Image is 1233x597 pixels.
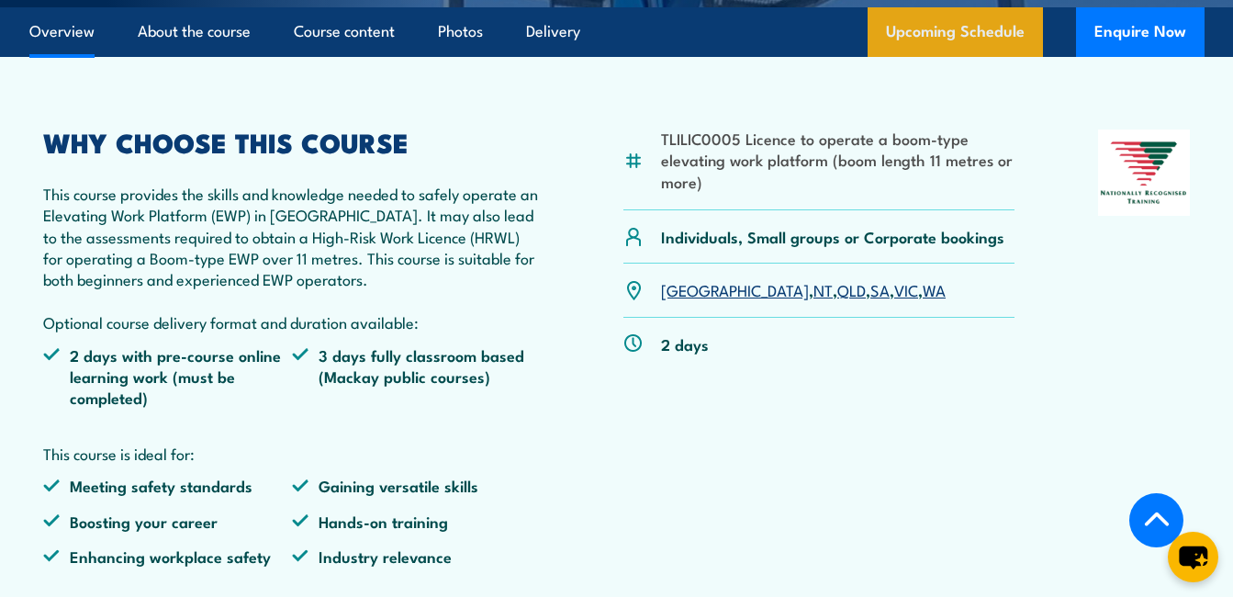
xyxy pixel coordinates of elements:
button: chat-button [1168,532,1218,582]
p: , , , , , [661,279,946,300]
a: Overview [29,7,95,56]
li: Enhancing workplace safety [43,546,292,567]
a: [GEOGRAPHIC_DATA] [661,278,809,300]
li: Gaining versatile skills [292,475,541,496]
p: Individuals, Small groups or Corporate bookings [661,226,1004,247]
a: VIC [894,278,918,300]
img: Nationally Recognised Training logo. [1098,130,1190,217]
h2: WHY CHOOSE THIS COURSE [43,130,541,153]
a: SA [870,278,890,300]
a: QLD [837,278,866,300]
li: Hands-on training [292,511,541,532]
a: NT [813,278,833,300]
li: Meeting safety standards [43,475,292,496]
button: Enquire Now [1076,7,1205,57]
a: Delivery [526,7,580,56]
li: 3 days fully classroom based (Mackay public courses) [292,344,541,409]
p: This course provides the skills and knowledge needed to safely operate an Elevating Work Platform... [43,183,541,333]
a: Upcoming Schedule [868,7,1043,57]
li: Boosting your career [43,511,292,532]
a: Course content [294,7,395,56]
li: 2 days with pre-course online learning work (must be completed) [43,344,292,409]
p: 2 days [661,333,709,355]
li: TLILIC0005 Licence to operate a boom-type elevating work platform (boom length 11 metres or more) [661,128,1014,192]
p: This course is ideal for: [43,443,541,464]
a: About the course [138,7,251,56]
a: WA [923,278,946,300]
a: Photos [438,7,483,56]
li: Industry relevance [292,546,541,567]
